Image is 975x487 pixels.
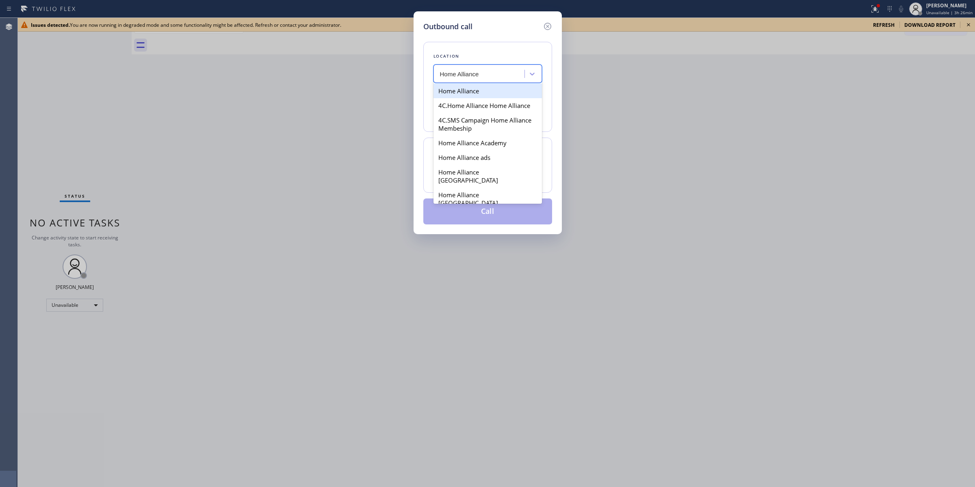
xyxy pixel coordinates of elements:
[433,84,542,98] div: Home Alliance
[433,150,542,165] div: Home Alliance ads
[433,187,542,210] div: Home Alliance [GEOGRAPHIC_DATA]
[433,136,542,150] div: Home Alliance Academy
[433,98,542,113] div: 4C.Home Alliance Home Alliance
[423,21,472,32] h5: Outbound call
[433,113,542,136] div: 4C.SMS Campaign Home Alliance Membeship
[433,52,542,60] div: Location
[423,198,552,224] button: Call
[433,165,542,187] div: Home Alliance [GEOGRAPHIC_DATA]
